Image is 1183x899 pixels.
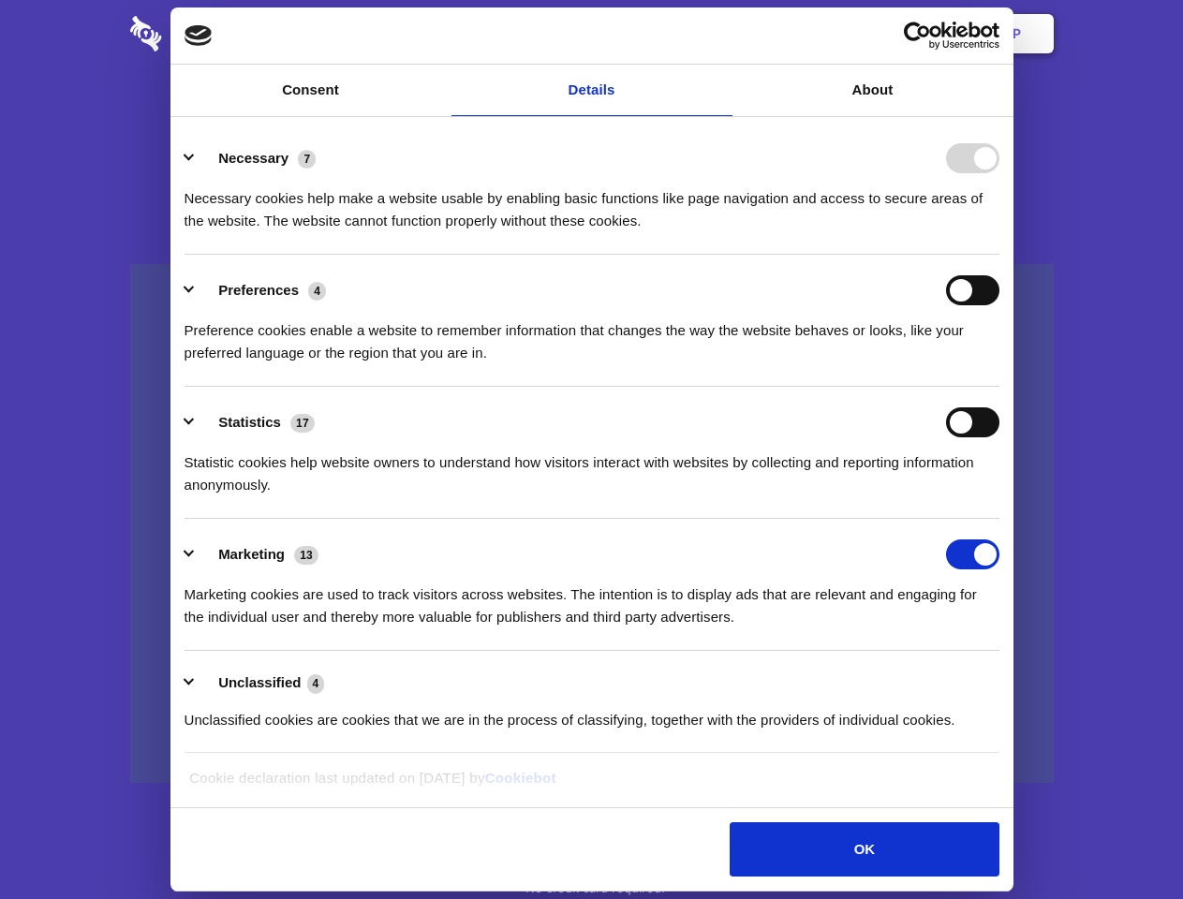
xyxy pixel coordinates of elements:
button: Preferences (4) [185,275,338,305]
a: Login [850,5,931,63]
a: Wistia video thumbnail [130,264,1054,784]
a: Pricing [550,5,631,63]
button: Marketing (13) [185,539,331,569]
span: 7 [298,150,316,169]
button: Necessary (7) [185,143,328,173]
div: Marketing cookies are used to track visitors across websites. The intention is to display ads tha... [185,569,999,628]
label: Marketing [218,546,285,562]
a: Usercentrics Cookiebot - opens in a new window [835,22,999,50]
div: Statistic cookies help website owners to understand how visitors interact with websites by collec... [185,437,999,496]
button: OK [730,822,998,877]
a: About [732,65,1013,116]
a: Consent [170,65,451,116]
label: Necessary [218,150,288,166]
span: 17 [290,414,315,433]
span: 13 [294,546,318,565]
a: Details [451,65,732,116]
img: logo [185,25,213,46]
label: Preferences [218,282,299,298]
div: Necessary cookies help make a website usable by enabling basic functions like page navigation and... [185,173,999,232]
a: Cookiebot [485,770,556,786]
h1: Eliminate Slack Data Loss. [130,84,1054,152]
img: logo-wordmark-white-trans-d4663122ce5f474addd5e946df7df03e33cb6a1c49d2221995e7729f52c070b2.svg [130,16,290,52]
div: Unclassified cookies are cookies that we are in the process of classifying, together with the pro... [185,695,999,731]
h4: Auto-redaction of sensitive data, encrypted data sharing and self-destructing private chats. Shar... [130,170,1054,232]
a: Contact [760,5,846,63]
div: Cookie declaration last updated on [DATE] by [175,767,1008,803]
iframe: Drift Widget Chat Controller [1089,805,1161,877]
button: Statistics (17) [185,407,327,437]
div: Preference cookies enable a website to remember information that changes the way the website beha... [185,305,999,364]
button: Unclassified (4) [185,671,336,695]
span: 4 [307,674,325,693]
label: Statistics [218,414,281,430]
span: 4 [308,282,326,301]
